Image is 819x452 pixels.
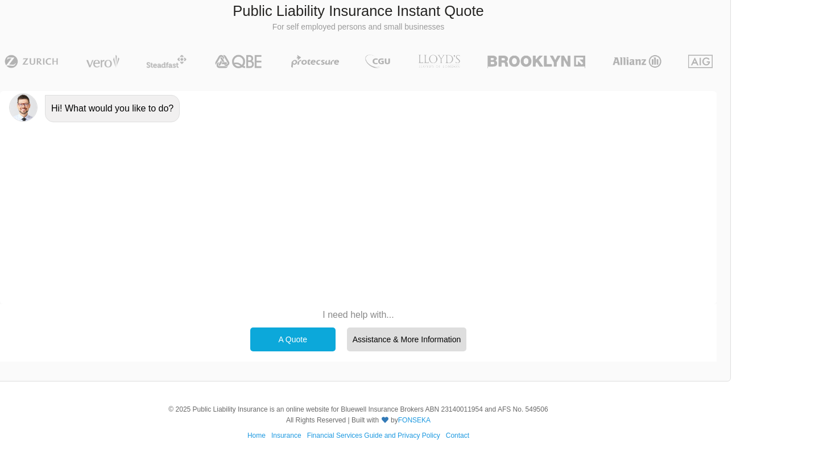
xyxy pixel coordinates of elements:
[684,55,717,68] img: AIG | Public Liability Insurance
[250,327,336,351] div: A Quote
[446,432,469,439] a: Contact
[9,93,38,122] img: Chatbot | PLI
[307,432,440,439] a: Financial Services Guide and Privacy Policy
[45,95,180,122] div: Hi! What would you like to do?
[81,55,125,68] img: Vero | Public Liability Insurance
[607,55,667,68] img: Allianz | Public Liability Insurance
[398,416,431,424] a: FONSEKA
[247,432,266,439] a: Home
[245,309,473,321] p: I need help with...
[208,55,270,68] img: QBE | Public Liability Insurance
[287,55,344,68] img: Protecsure | Public Liability Insurance
[142,55,192,68] img: Steadfast | Public Liability Insurance
[412,55,466,68] img: LLOYD's | Public Liability Insurance
[361,55,395,68] img: CGU | Public Liability Insurance
[483,55,589,68] img: Brooklyn | Public Liability Insurance
[347,327,467,351] div: Assistance & More Information
[271,432,301,439] a: Insurance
